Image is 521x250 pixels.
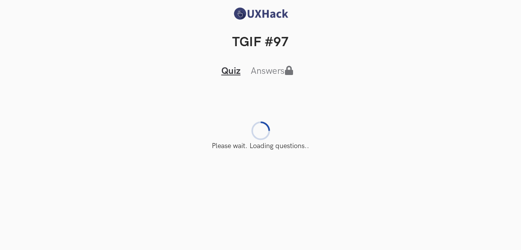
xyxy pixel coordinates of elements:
a: Quiz [221,65,241,77]
p: Please wait. Loading questions.. [12,142,509,150]
button: Answers [248,65,300,77]
img: UXHack [232,7,290,20]
ul: Tabs Interface [203,50,318,78]
h2: TGIF #97 [12,35,509,50]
